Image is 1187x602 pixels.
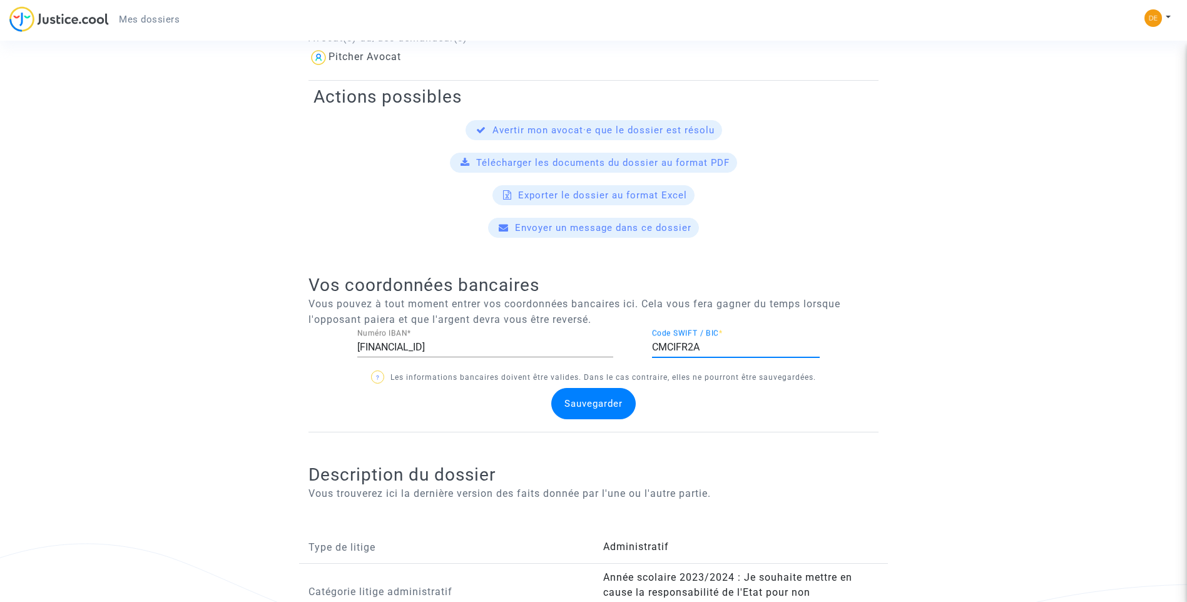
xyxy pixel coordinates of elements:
[308,296,879,327] p: Vous pouvez à tout moment entrer vos coordonnées bancaires ici. Cela vous fera gagner du temps lo...
[308,539,584,555] p: Type de litige
[308,486,879,501] p: Vous trouverez ici la dernière version des faits donnée par l'une ou l'autre partie.
[109,10,190,29] a: Mes dossiers
[119,14,180,25] span: Mes dossiers
[308,274,879,296] h2: Vos coordonnées bancaires
[329,51,401,63] div: Pitcher Avocat
[564,398,623,409] span: Sauvegarder
[308,464,879,486] h2: Description du dossier
[376,374,380,381] span: ?
[9,6,109,32] img: jc-logo.svg
[518,190,687,201] span: Exporter le dossier au format Excel
[308,370,879,385] p: Les informations bancaires doivent être valides. Dans le cas contraire, elles ne pourront être sa...
[308,48,329,68] img: icon-user.svg
[313,86,874,108] h2: Actions possibles
[515,222,691,233] span: Envoyer un message dans ce dossier
[603,541,669,553] span: Administratif
[476,157,730,168] span: Télécharger les documents du dossier au format PDF
[492,125,715,136] span: Avertir mon avocat·e que le dossier est résolu
[308,584,584,599] p: Catégorie litige administratif
[1144,9,1162,27] img: 6d5ff5c0d6473a609eaba57947cedd5b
